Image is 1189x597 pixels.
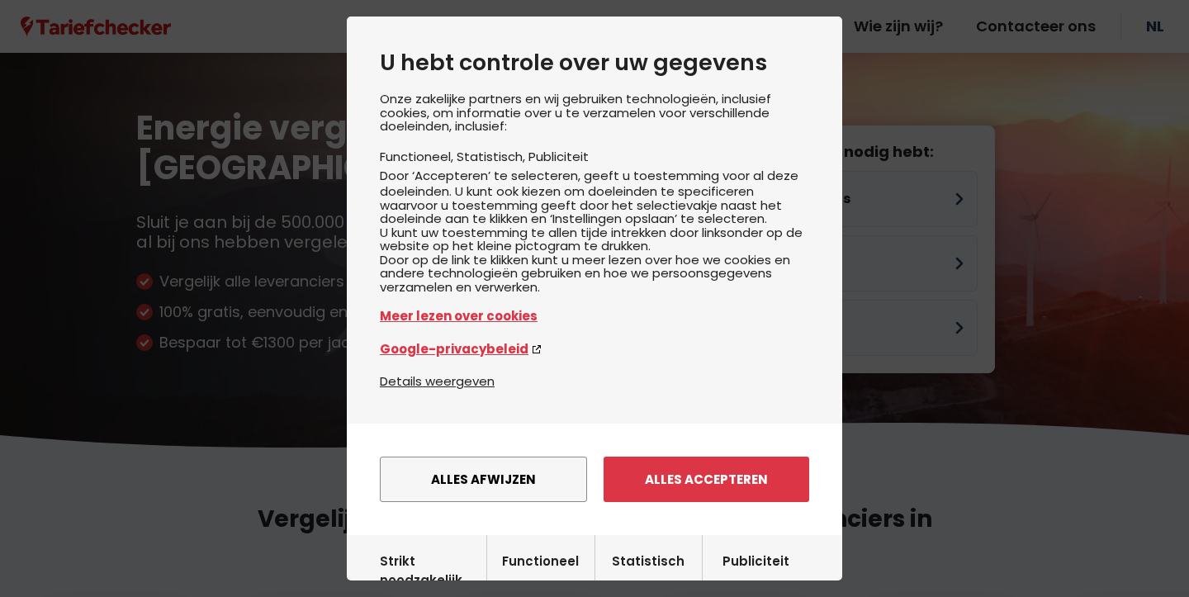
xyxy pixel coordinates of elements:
button: Alles afwijzen [380,457,587,502]
li: Publiciteit [528,148,589,165]
button: Alles accepteren [604,457,809,502]
h2: U hebt controle over uw gegevens [380,50,809,76]
a: Google-privacybeleid [380,339,809,358]
div: Onze zakelijke partners en wij gebruiken technologieën, inclusief cookies, om informatie over u t... [380,92,809,372]
div: menu [347,424,842,535]
a: Meer lezen over cookies [380,306,809,325]
li: Statistisch [457,148,528,165]
button: Details weergeven [380,372,495,391]
li: Functioneel [380,148,457,165]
